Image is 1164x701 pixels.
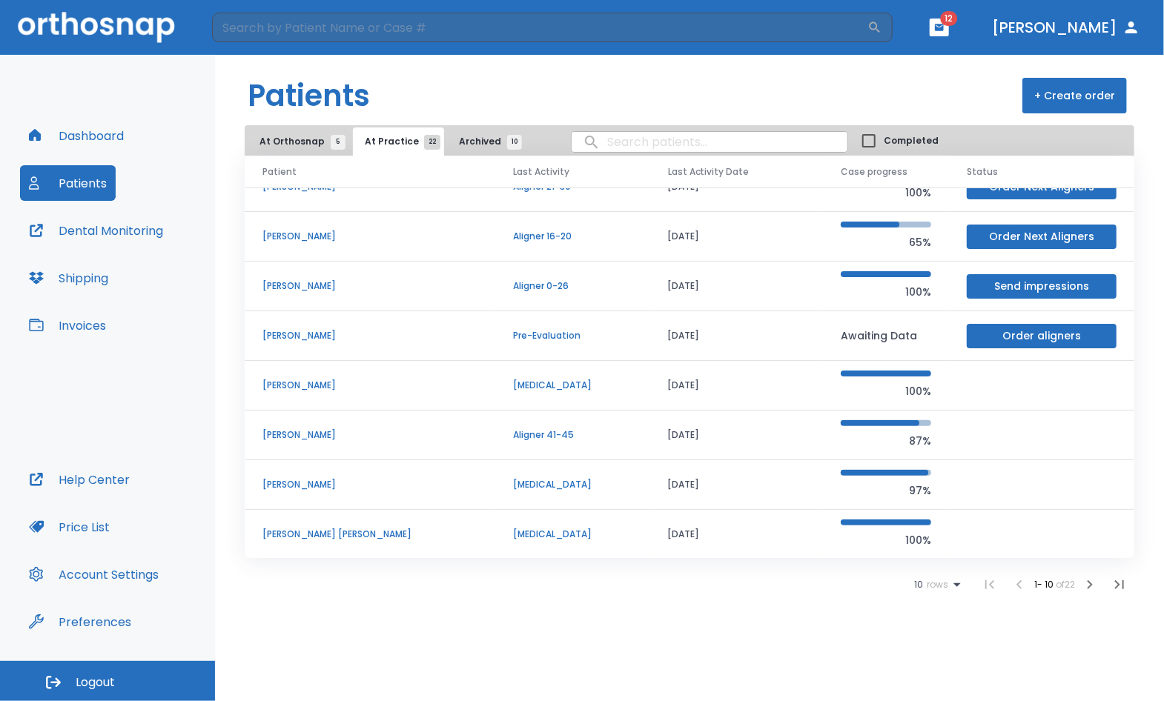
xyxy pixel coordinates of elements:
[20,604,140,639] button: Preferences
[248,127,529,156] div: tabs
[841,327,931,345] p: Awaiting Data
[424,135,440,150] span: 22
[841,531,931,549] p: 100%
[650,262,823,311] td: [DATE]
[262,428,477,442] p: [PERSON_NAME]
[262,329,477,342] p: [PERSON_NAME]
[650,510,823,559] td: [DATE]
[650,361,823,411] td: [DATE]
[650,212,823,262] td: [DATE]
[20,308,115,343] button: Invoices
[513,379,632,392] p: [MEDICAL_DATA]
[513,230,632,243] p: Aligner 16-20
[967,165,998,179] span: Status
[459,135,515,148] span: Archived
[507,135,522,150] span: 10
[20,557,168,592] button: Account Settings
[20,462,139,497] button: Help Center
[76,674,115,691] span: Logout
[513,165,569,179] span: Last Activity
[513,528,632,541] p: [MEDICAL_DATA]
[331,135,345,150] span: 5
[914,579,923,590] span: 10
[841,482,931,499] p: 97%
[650,411,823,460] td: [DATE]
[513,279,632,293] p: Aligner 0-26
[513,428,632,442] p: Aligner 41-45
[20,213,172,248] button: Dental Monitoring
[841,432,931,450] p: 87%
[923,579,948,590] span: rows
[259,135,338,148] span: At Orthosnap
[262,165,297,179] span: Patient
[1022,78,1127,113] button: + Create order
[841,233,931,251] p: 65%
[1056,578,1075,591] span: of 22
[262,478,477,491] p: [PERSON_NAME]
[20,509,119,545] button: Price List
[20,118,133,153] button: Dashboard
[513,478,632,491] p: [MEDICAL_DATA]
[248,73,370,118] h1: Patients
[262,528,477,541] p: [PERSON_NAME] [PERSON_NAME]
[841,184,931,202] p: 100%
[20,260,117,296] button: Shipping
[941,11,958,26] span: 12
[841,283,931,301] p: 100%
[967,274,1117,299] button: Send impressions
[262,279,477,293] p: [PERSON_NAME]
[986,14,1146,41] button: [PERSON_NAME]
[967,324,1117,348] button: Order aligners
[841,382,931,400] p: 100%
[668,165,750,179] span: Last Activity Date
[572,127,847,156] input: search
[884,134,939,147] span: Completed
[650,460,823,510] td: [DATE]
[841,165,907,179] span: Case progress
[20,165,116,201] button: Patients
[1034,578,1056,591] span: 1 - 10
[513,329,632,342] p: Pre-Evaluation
[18,12,175,42] img: Orthosnap
[650,311,823,361] td: [DATE]
[365,135,432,148] span: At Practice
[262,379,477,392] p: [PERSON_NAME]
[212,13,867,42] input: Search by Patient Name or Case #
[967,225,1117,249] button: Order Next Aligners
[262,230,477,243] p: [PERSON_NAME]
